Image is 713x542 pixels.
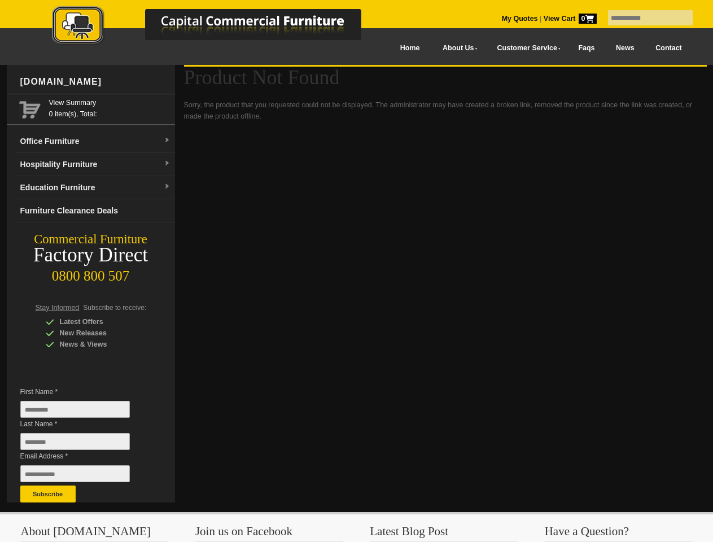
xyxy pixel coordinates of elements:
a: Customer Service [484,36,567,61]
h1: Product Not Found [184,67,707,88]
div: Latest Offers [46,316,153,327]
a: Contact [645,36,692,61]
span: First Name * [20,386,147,397]
a: Office Furnituredropdown [16,130,175,153]
a: Capital Commercial Furniture Logo [21,6,416,50]
a: View Summary [49,97,170,108]
div: Factory Direct [7,247,175,263]
input: First Name * [20,401,130,418]
img: Capital Commercial Furniture Logo [21,6,416,47]
a: View Cart0 [541,15,596,23]
div: [DOMAIN_NAME] [16,65,175,99]
span: Last Name * [20,418,147,430]
a: Furniture Clearance Deals [16,199,175,222]
h3: About [DOMAIN_NAME] [21,526,169,542]
a: About Us [430,36,484,61]
h3: Join us on Facebook [195,526,343,542]
button: Subscribe [20,486,76,502]
h3: Have a Question? [545,526,693,542]
span: Email Address * [20,451,147,462]
span: 0 item(s), Total: [49,97,170,118]
span: 0 [579,14,597,24]
a: My Quotes [502,15,538,23]
p: Sorry, the product that you requested could not be displayed. The administrator may have created ... [184,99,707,122]
a: Education Furnituredropdown [16,176,175,199]
h3: Latest Blog Post [370,526,518,542]
strong: View Cart [544,15,597,23]
a: News [605,36,645,61]
span: Subscribe to receive: [83,304,146,312]
a: Faqs [568,36,606,61]
a: Hospitality Furnituredropdown [16,153,175,176]
div: New Releases [46,327,153,339]
input: Last Name * [20,433,130,450]
div: 0800 800 507 [7,263,175,284]
img: dropdown [164,160,170,167]
span: Stay Informed [36,304,80,312]
input: Email Address * [20,465,130,482]
img: dropdown [164,137,170,144]
div: Commercial Furniture [7,231,175,247]
img: dropdown [164,183,170,190]
div: News & Views [46,339,153,350]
